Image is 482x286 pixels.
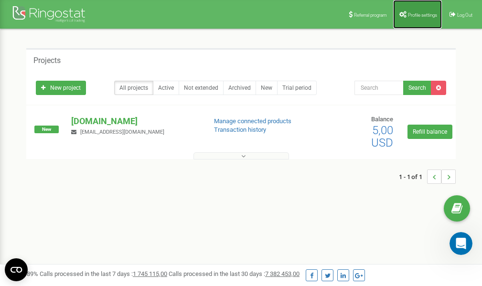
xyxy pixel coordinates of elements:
[354,12,387,18] span: Referral program
[399,169,427,184] span: 1 - 1 of 1
[71,115,198,127] p: [DOMAIN_NAME]
[277,81,317,95] a: Trial period
[223,81,256,95] a: Archived
[40,270,167,277] span: Calls processed in the last 7 days :
[403,81,431,95] button: Search
[133,270,167,277] u: 1 745 115,00
[5,258,28,281] button: Open CMP widget
[34,126,59,133] span: New
[36,81,86,95] a: New project
[114,81,153,95] a: All projects
[256,81,278,95] a: New
[214,117,291,125] a: Manage connected products
[265,270,300,277] u: 7 382 453,00
[214,126,266,133] a: Transaction history
[450,232,472,255] iframe: Intercom live chat
[354,81,404,95] input: Search
[33,56,61,65] h5: Projects
[153,81,179,95] a: Active
[371,124,393,149] span: 5,00 USD
[407,125,452,139] a: Refill balance
[169,270,300,277] span: Calls processed in the last 30 days :
[80,129,164,135] span: [EMAIL_ADDRESS][DOMAIN_NAME]
[457,12,472,18] span: Log Out
[371,116,393,123] span: Balance
[408,12,437,18] span: Profile settings
[179,81,224,95] a: Not extended
[399,160,456,193] nav: ...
